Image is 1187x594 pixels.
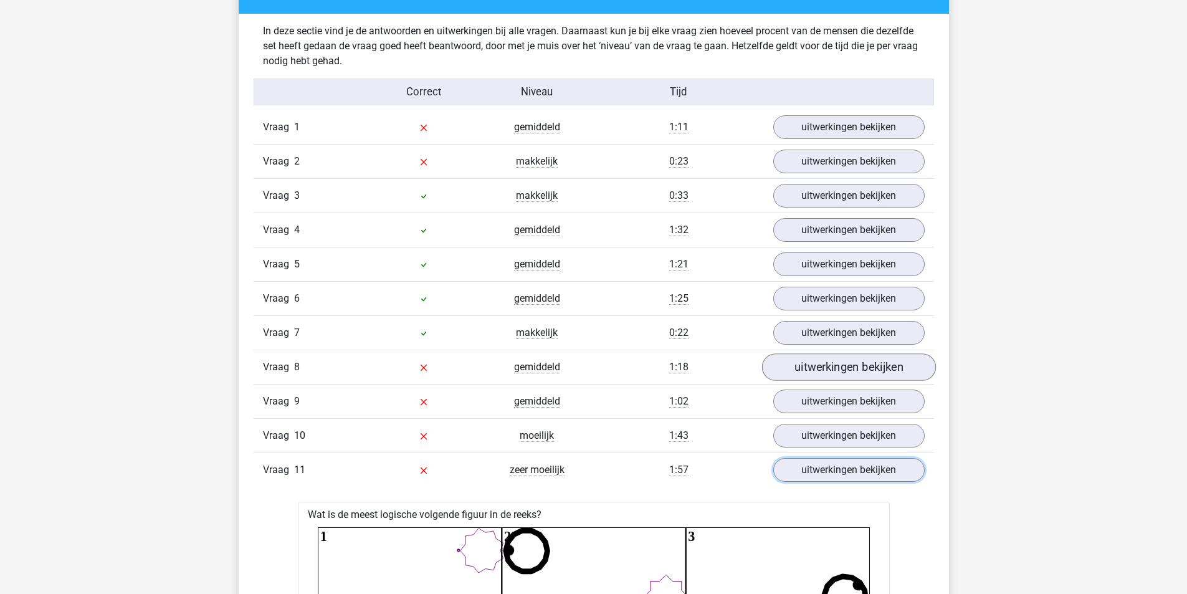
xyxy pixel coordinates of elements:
span: Vraag [263,257,294,272]
span: 1:11 [669,121,689,133]
span: makkelijk [516,155,558,168]
span: Vraag [263,428,294,443]
a: uitwerkingen bekijken [773,390,925,413]
span: makkelijk [516,327,558,339]
span: 10 [294,429,305,441]
div: Niveau [480,84,594,100]
span: 0:33 [669,189,689,202]
div: In deze sectie vind je de antwoorden en uitwerkingen bij alle vragen. Daarnaast kun je bij elke v... [254,24,934,69]
span: Vraag [263,120,294,135]
a: uitwerkingen bekijken [773,252,925,276]
span: Vraag [263,223,294,237]
span: gemiddeld [514,258,560,271]
span: 8 [294,361,300,373]
span: moeilijk [520,429,554,442]
span: 7 [294,327,300,338]
a: uitwerkingen bekijken [773,218,925,242]
span: 1:32 [669,224,689,236]
span: 1 [294,121,300,133]
a: uitwerkingen bekijken [761,353,935,381]
span: 1:43 [669,429,689,442]
span: Vraag [263,394,294,409]
text: 1 [320,529,327,544]
span: 9 [294,395,300,407]
a: uitwerkingen bekijken [773,458,925,482]
span: makkelijk [516,189,558,202]
span: gemiddeld [514,292,560,305]
span: Vraag [263,291,294,306]
span: Vraag [263,462,294,477]
span: 2 [294,155,300,167]
span: 6 [294,292,300,304]
span: gemiddeld [514,361,560,373]
span: Vraag [263,325,294,340]
span: 1:02 [669,395,689,408]
a: uitwerkingen bekijken [773,150,925,173]
text: 3 [688,529,695,544]
a: uitwerkingen bekijken [773,424,925,448]
a: uitwerkingen bekijken [773,287,925,310]
span: Vraag [263,188,294,203]
span: 0:22 [669,327,689,339]
span: 11 [294,464,305,476]
span: 0:23 [669,155,689,168]
a: uitwerkingen bekijken [773,321,925,345]
span: gemiddeld [514,224,560,236]
span: 1:25 [669,292,689,305]
text: 2 [504,529,511,544]
span: gemiddeld [514,121,560,133]
span: 4 [294,224,300,236]
span: Vraag [263,360,294,375]
span: Vraag [263,154,294,169]
span: 3 [294,189,300,201]
span: 5 [294,258,300,270]
span: 1:57 [669,464,689,476]
a: uitwerkingen bekijken [773,184,925,208]
span: gemiddeld [514,395,560,408]
span: 1:18 [669,361,689,373]
div: Correct [367,84,480,100]
span: 1:21 [669,258,689,271]
a: uitwerkingen bekijken [773,115,925,139]
span: zeer moeilijk [510,464,565,476]
div: Tijd [593,84,763,100]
